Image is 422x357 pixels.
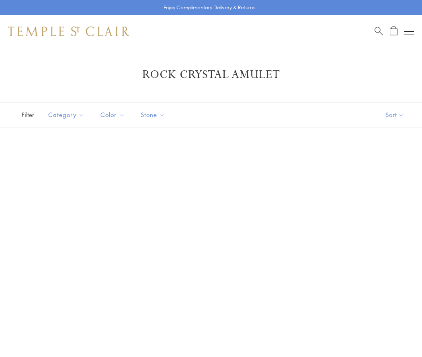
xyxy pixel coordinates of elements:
[8,27,129,36] img: Temple St. Clair
[94,106,131,124] button: Color
[96,110,131,120] span: Color
[367,103,422,127] button: Show sort by
[42,106,90,124] button: Category
[390,26,397,36] a: Open Shopping Bag
[375,26,383,36] a: Search
[135,106,171,124] button: Stone
[137,110,171,120] span: Stone
[44,110,90,120] span: Category
[404,27,414,36] button: Open navigation
[164,4,255,12] p: Enjoy Complimentary Delivery & Returns
[20,68,402,82] h1: Rock Crystal Amulet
